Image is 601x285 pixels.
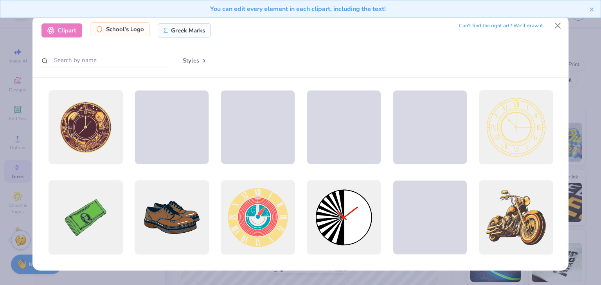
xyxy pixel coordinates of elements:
[175,53,215,68] button: Styles
[41,23,82,37] div: Clipart
[589,4,595,14] button: close
[90,22,150,36] div: School's Logo
[158,23,211,37] div: Greek Marks
[551,18,565,33] button: Close
[41,53,167,68] input: Search by name
[459,19,544,33] div: Can’t find the right art? We’ll draw it.
[6,4,589,14] div: You can edit every element in each clipart, including the text!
